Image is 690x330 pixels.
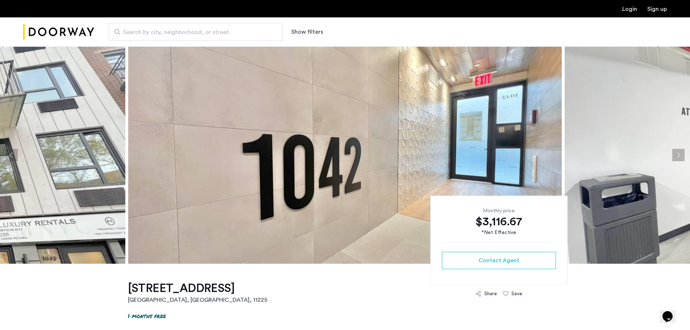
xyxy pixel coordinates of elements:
[647,6,667,12] a: Registration
[5,149,18,161] button: Previous apartment
[23,18,94,46] a: Cazamio Logo
[660,301,683,323] iframe: chat widget
[442,207,556,214] div: Monthly price
[442,214,556,229] div: $3,116.67
[128,312,166,320] p: 1 months free
[123,28,262,37] span: Search by city, neighborhood, or street.
[128,281,267,296] h1: [STREET_ADDRESS]
[128,281,267,304] a: [STREET_ADDRESS][GEOGRAPHIC_DATA], [GEOGRAPHIC_DATA], 11225
[478,256,519,265] span: Contact Agent
[128,46,562,264] img: apartment
[511,290,522,297] div: Save
[442,252,556,269] button: button
[109,23,283,41] input: Apartment Search
[23,18,94,46] img: logo
[622,6,637,12] a: Login
[291,28,323,36] button: Show or hide filters
[442,229,556,237] div: *Net Effective
[128,296,267,304] h2: [GEOGRAPHIC_DATA], [GEOGRAPHIC_DATA] , 11225
[672,149,685,161] button: Next apartment
[484,290,497,297] div: Share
